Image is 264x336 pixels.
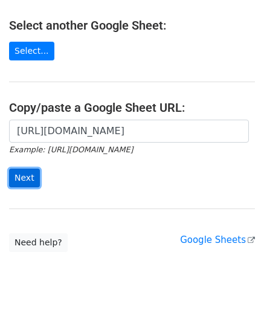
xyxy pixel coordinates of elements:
[9,42,54,60] a: Select...
[180,234,255,245] a: Google Sheets
[9,18,255,33] h4: Select another Google Sheet:
[9,100,255,115] h4: Copy/paste a Google Sheet URL:
[9,233,68,252] a: Need help?
[204,278,264,336] iframe: Chat Widget
[9,120,249,143] input: Paste your Google Sheet URL here
[9,145,133,154] small: Example: [URL][DOMAIN_NAME]
[9,169,40,187] input: Next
